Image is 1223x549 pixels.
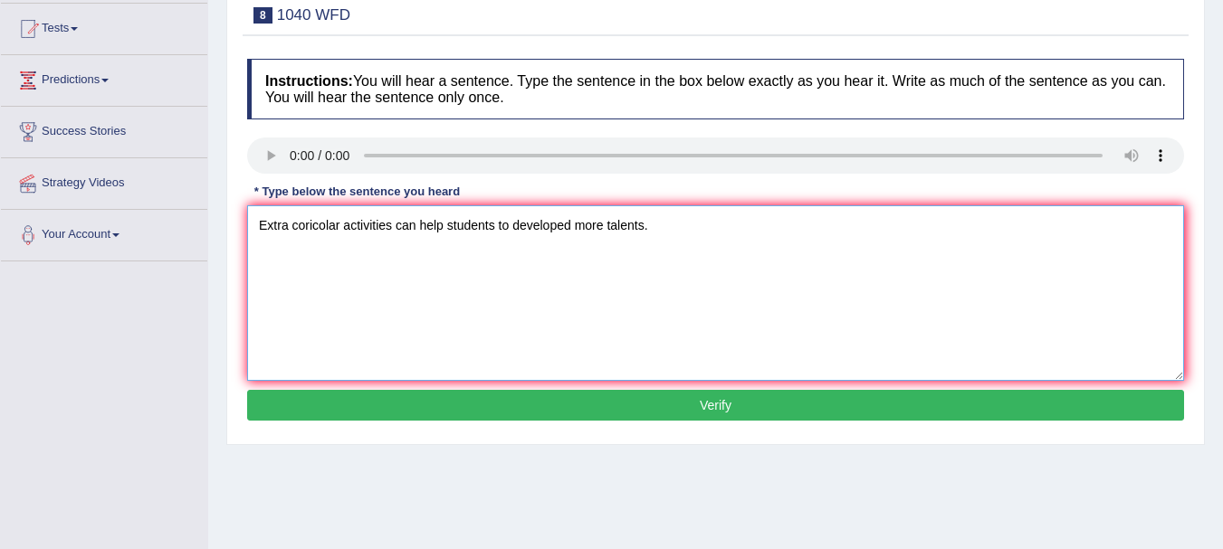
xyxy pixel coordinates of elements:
a: Your Account [1,210,207,255]
b: Instructions: [265,73,353,89]
a: Strategy Videos [1,158,207,204]
div: * Type below the sentence you heard [247,183,467,200]
h4: You will hear a sentence. Type the sentence in the box below exactly as you hear it. Write as muc... [247,59,1184,119]
button: Verify [247,390,1184,421]
small: 1040 WFD [277,6,350,24]
span: 8 [253,7,272,24]
a: Success Stories [1,107,207,152]
a: Tests [1,4,207,49]
a: Predictions [1,55,207,100]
